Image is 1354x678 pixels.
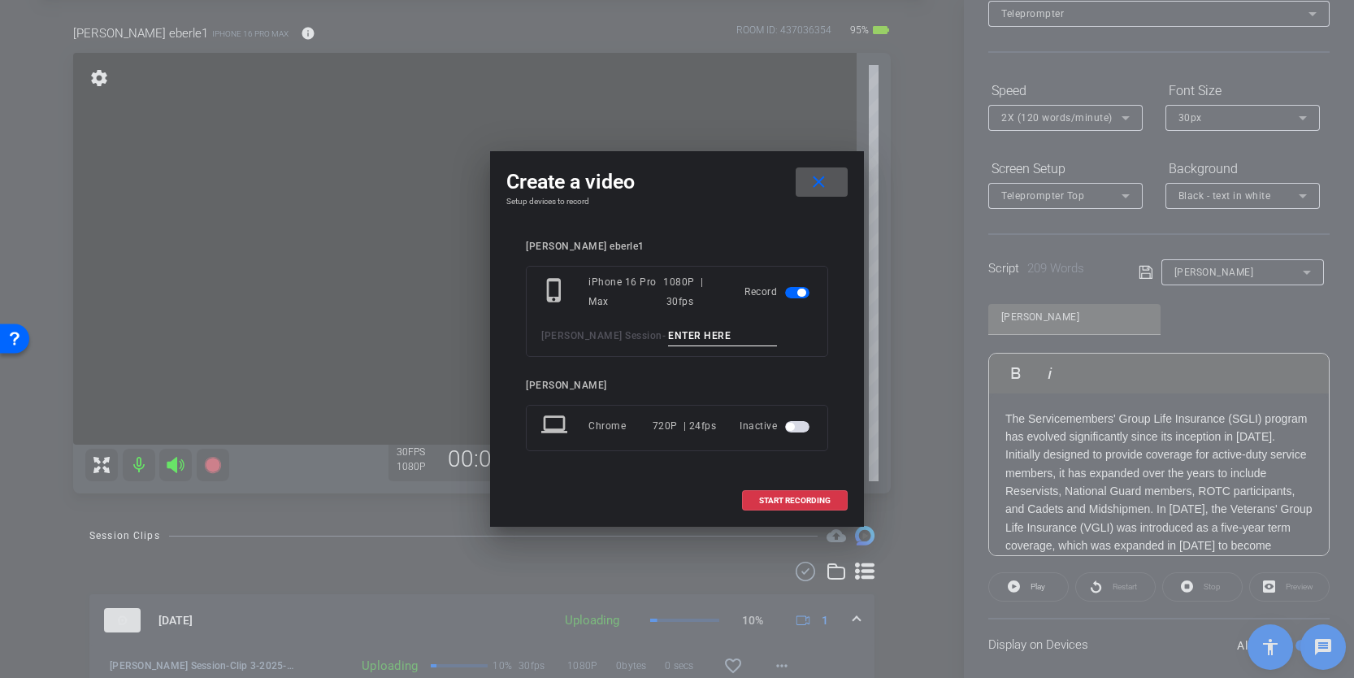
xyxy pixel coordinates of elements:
div: 720P | 24fps [653,411,717,441]
h4: Setup devices to record [506,197,848,206]
span: START RECORDING [759,497,831,505]
div: Create a video [506,167,848,197]
span: [PERSON_NAME] Session [541,330,662,341]
div: Record [744,272,813,311]
div: Inactive [740,411,813,441]
mat-icon: close [809,172,829,193]
mat-icon: laptop [541,411,571,441]
input: ENTER HERE [668,326,777,346]
div: [PERSON_NAME] [526,380,828,392]
button: START RECORDING [742,490,848,511]
div: iPhone 16 Pro Max [588,272,663,311]
div: Chrome [588,411,653,441]
mat-icon: phone_iphone [541,277,571,306]
div: [PERSON_NAME] eberle1 [526,241,828,253]
span: - [662,330,666,341]
div: 1080P | 30fps [663,272,721,311]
